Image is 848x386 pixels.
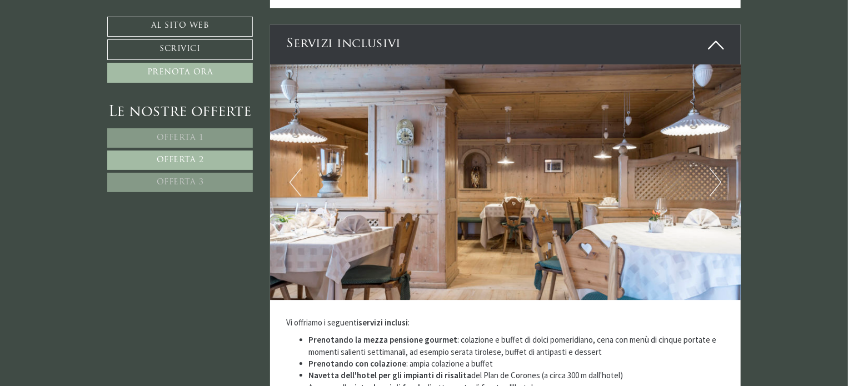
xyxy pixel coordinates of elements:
font: : ampia colazione a buffet [407,358,493,369]
font: Prenotando la mezza pensione gourmet [309,334,458,345]
font: Navetta dell'hotel per gli [309,370,402,380]
font: Servizi inclusivi [287,38,401,51]
font: Prenotando con colazione [309,358,407,369]
font: Prenota ora [147,68,213,77]
a: Al sito web [107,17,253,37]
font: : [408,317,410,328]
font: del Plan de Corones (a circa 300 m dall'hotel) [472,370,623,380]
font: Offerta 1 [157,134,204,142]
a: Scrivici [107,39,253,59]
font: Scrivici [160,45,201,53]
font: Vi offriamo i seguenti [287,317,359,328]
button: Inviare [366,292,438,312]
a: Prenota ora [107,63,253,83]
font: Salve, come possiamo aiutarla? [17,41,123,51]
button: Precedente [290,168,301,196]
font: Montis – Active Nature Spa [17,32,83,39]
font: Offerta 3 [157,178,204,187]
font: Le nostre offerte [109,105,252,120]
font: : colazione e buffet di dolci pomeridiano, cena con menù di cinque portate e momenti salienti set... [309,334,717,357]
font: [DATE] [207,12,231,22]
button: Prossimo [710,168,721,196]
font: impianti di risalita [404,370,472,380]
font: 13:17 [113,52,123,58]
font: servizi inclusi [359,317,408,328]
font: Offerta 2 [157,156,204,164]
font: Inviare [383,298,421,306]
font: Al sito web [151,22,209,30]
